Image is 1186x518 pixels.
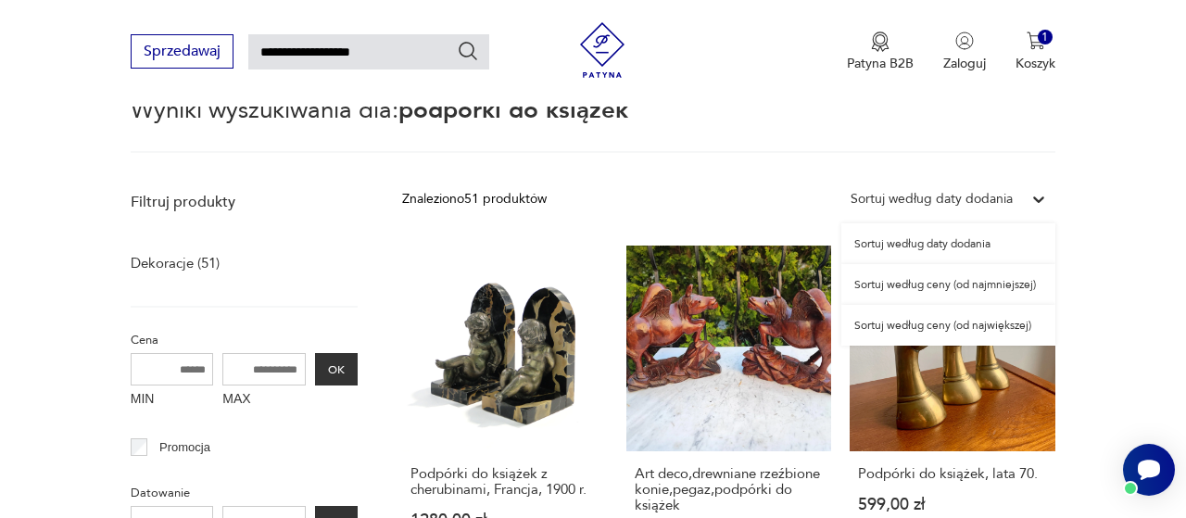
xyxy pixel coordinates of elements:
[410,466,599,498] h3: Podpórki do książek z cherubinami, Francja, 1900 r.
[159,437,210,458] p: Promocja
[635,466,824,513] h3: Art deco,drewniane rzeźbione konie,pegaz,podpórki do książek
[841,305,1055,346] div: Sortuj według ceny (od największej)
[131,250,220,276] a: Dekoracje (51)
[315,353,358,385] button: OK
[847,55,914,72] p: Patyna B2B
[847,32,914,72] a: Ikona medaluPatyna B2B
[1016,32,1055,72] button: 1Koszyk
[841,223,1055,264] div: Sortuj według daty dodania
[871,32,889,52] img: Ikona medalu
[847,32,914,72] button: Patyna B2B
[1027,32,1045,50] img: Ikona koszyka
[131,46,233,59] a: Sprzedawaj
[222,385,306,415] label: MAX
[943,32,986,72] button: Zaloguj
[131,192,358,212] p: Filtruj produkty
[851,189,1013,209] div: Sortuj według daty dodania
[131,483,358,503] p: Datowanie
[858,497,1047,512] p: 599,00 zł
[955,32,974,50] img: Ikonka użytkownika
[457,40,479,62] button: Szukaj
[1123,444,1175,496] iframe: Smartsupp widget button
[398,94,628,127] span: podpórki do książek
[131,385,214,415] label: MIN
[1038,30,1054,45] div: 1
[131,34,233,69] button: Sprzedawaj
[1016,55,1055,72] p: Koszyk
[943,55,986,72] p: Zaloguj
[131,99,1055,153] p: Wyniki wyszukiwania dla:
[402,189,547,209] div: Znaleziono 51 produktów
[574,22,630,78] img: Patyna - sklep z meblami i dekoracjami vintage
[841,264,1055,305] div: Sortuj według ceny (od najmniejszej)
[131,330,358,350] p: Cena
[858,466,1047,482] h3: Podpórki do książek, lata 70.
